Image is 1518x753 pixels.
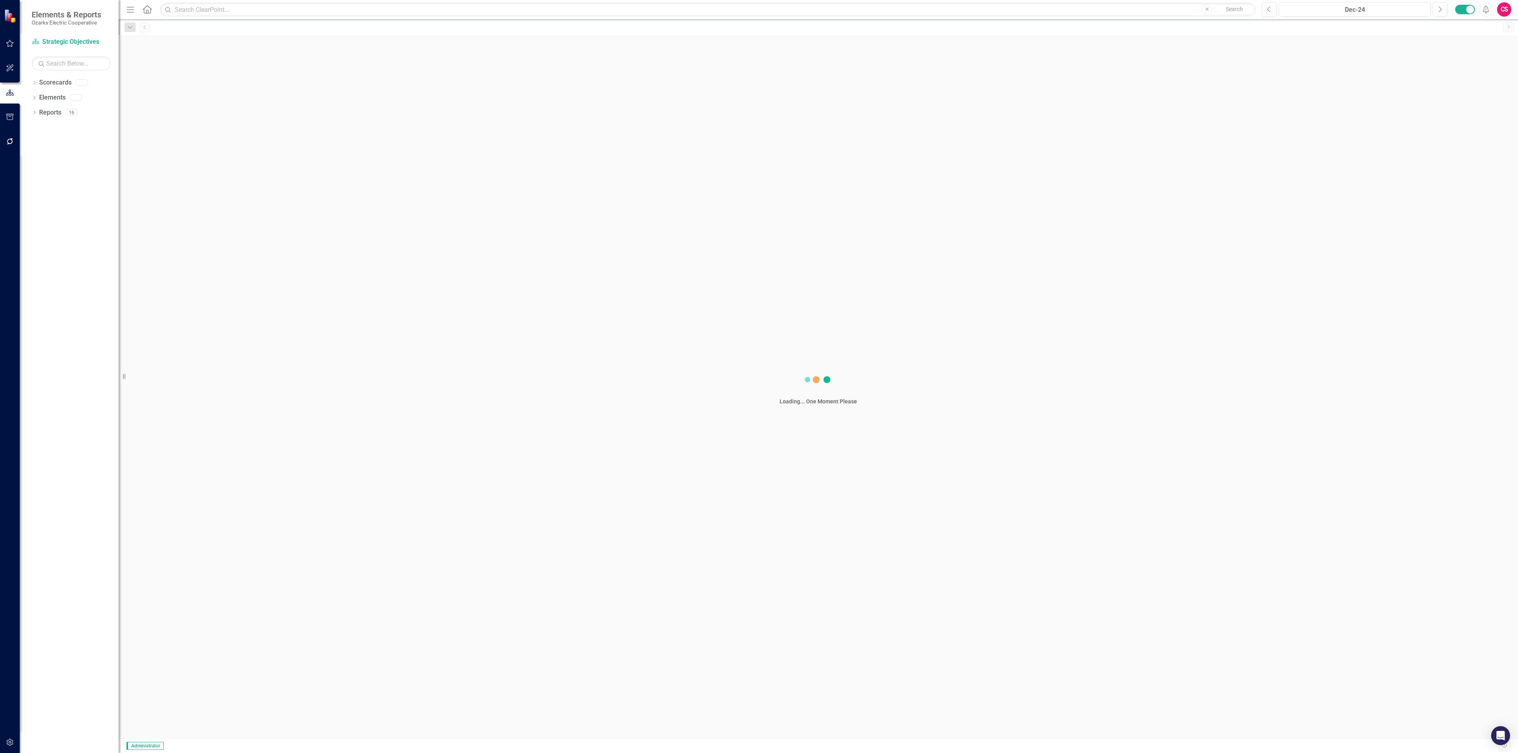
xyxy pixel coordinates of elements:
div: 16 [65,109,78,116]
span: Search [1226,6,1243,12]
input: Search Below... [32,56,111,70]
a: Elements [39,93,66,102]
div: Loading... One Moment Please [780,397,857,405]
small: Ozarks Electric Cooperative [32,19,101,26]
span: Elements & Reports [32,10,101,19]
a: Reports [39,108,61,117]
div: Dec-24 [1282,5,1428,15]
img: ClearPoint Strategy [4,8,19,23]
a: Scorecards [39,78,72,87]
a: Strategic Objectives [32,38,111,47]
div: Open Intercom Messenger [1491,726,1510,745]
button: Search [1214,4,1254,15]
button: CS [1497,2,1511,17]
input: Search ClearPoint... [160,3,1256,17]
span: Administrator [126,742,164,750]
button: Dec-24 [1279,2,1431,17]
